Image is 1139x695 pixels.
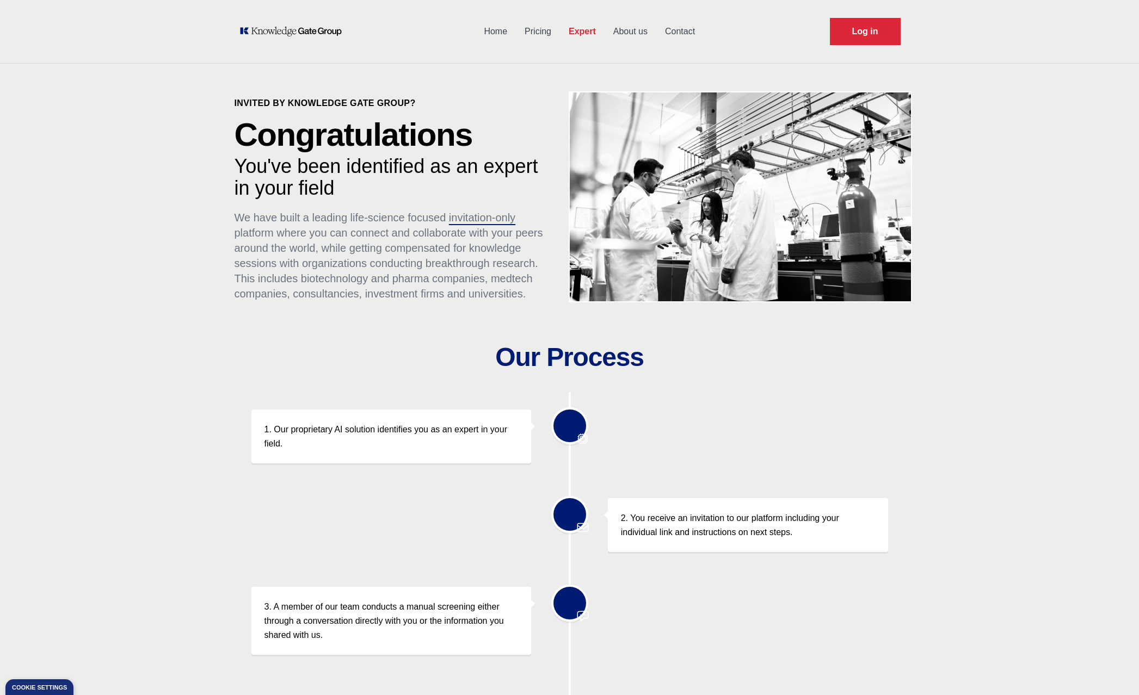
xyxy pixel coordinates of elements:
[235,119,548,151] p: Congratulations
[570,92,912,301] img: KOL management, KEE, Therapy area experts
[516,17,560,46] a: Pricing
[239,26,349,37] a: KOL Knowledge Platform: Talk to Key External Experts (KEE)
[235,210,548,301] p: We have built a leading life-science focused platform where you can connect and collaborate with ...
[605,17,656,46] a: About us
[621,511,875,539] p: 2. You receive an invitation to our platform including your individual link and instructions on n...
[264,600,519,642] p: 3. A member of our team conducts a manual screening either through a conversation directly with y...
[475,17,516,46] a: Home
[264,423,519,450] p: 1. Our proprietary AI solution identifies you as an expert in your field.
[656,17,704,46] a: Contact
[830,18,901,45] a: Request Demo
[1085,643,1139,695] iframe: Chat Widget
[235,156,548,199] p: You've been identified as an expert in your field
[12,685,67,691] div: Cookie settings
[560,17,605,46] a: Expert
[235,97,548,110] p: Invited by Knowledge Gate Group?
[449,212,515,224] span: invitation-only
